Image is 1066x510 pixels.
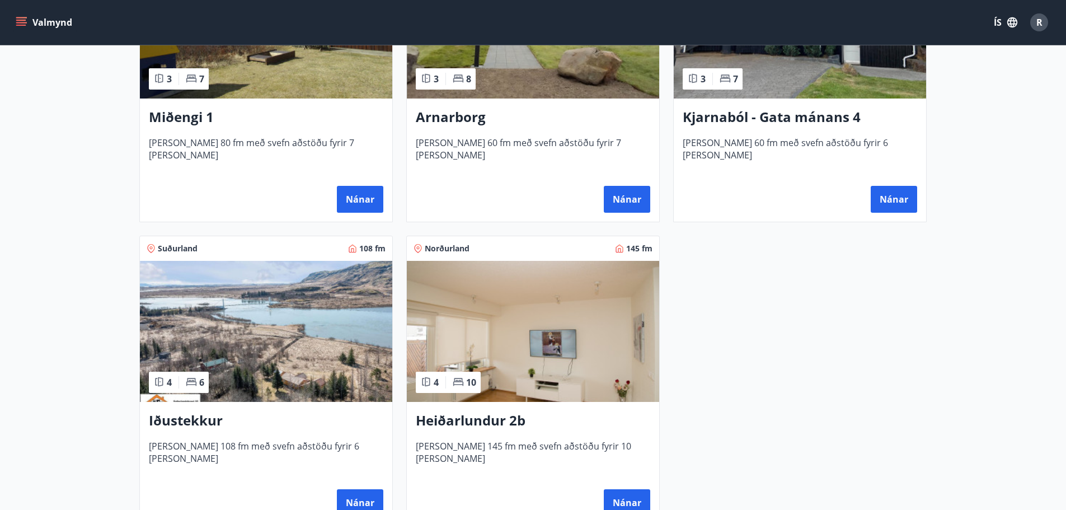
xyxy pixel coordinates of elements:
[604,186,650,213] button: Nánar
[683,137,917,174] span: [PERSON_NAME] 60 fm með svefn aðstöðu fyrir 6 [PERSON_NAME]
[167,73,172,85] span: 3
[733,73,738,85] span: 7
[425,243,469,254] span: Norðurland
[701,73,706,85] span: 3
[158,243,198,254] span: Suðurland
[13,12,77,32] button: menu
[149,137,383,174] span: [PERSON_NAME] 80 fm með svefn aðstöðu fyrir 7 [PERSON_NAME]
[466,73,471,85] span: 8
[416,137,650,174] span: [PERSON_NAME] 60 fm með svefn aðstöðu fyrir 7 [PERSON_NAME]
[199,376,204,389] span: 6
[407,261,659,402] img: Paella dish
[416,440,650,477] span: [PERSON_NAME] 145 fm með svefn aðstöðu fyrir 10 [PERSON_NAME]
[626,243,652,254] span: 145 fm
[199,73,204,85] span: 7
[359,243,386,254] span: 108 fm
[434,73,439,85] span: 3
[1036,16,1042,29] span: R
[140,261,392,402] img: Paella dish
[149,440,383,477] span: [PERSON_NAME] 108 fm með svefn aðstöðu fyrir 6 [PERSON_NAME]
[1026,9,1053,36] button: R
[416,411,650,431] h3: Heiðarlundur 2b
[149,107,383,128] h3: Miðengi 1
[871,186,917,213] button: Nánar
[434,376,439,389] span: 4
[683,107,917,128] h3: Kjarnaból - Gata mánans 4
[466,376,476,389] span: 10
[337,186,383,213] button: Nánar
[149,411,383,431] h3: Iðustekkur
[167,376,172,389] span: 4
[416,107,650,128] h3: Arnarborg
[988,12,1023,32] button: ÍS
